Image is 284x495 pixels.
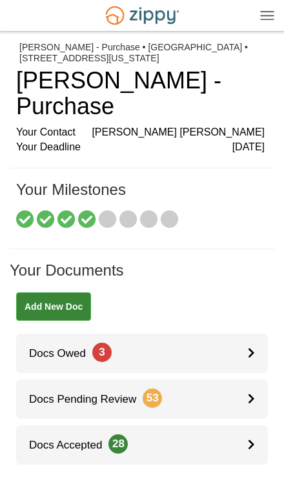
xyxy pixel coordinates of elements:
span: 28 [108,434,128,454]
h1: Your Documents [10,262,274,292]
img: Mobile Dropdown Menu [260,10,274,20]
a: Docs Accepted28 [16,425,268,465]
span: Docs Pending Review [16,393,162,405]
div: Your Contact [16,125,265,140]
h1: [PERSON_NAME] - Purchase [16,68,265,119]
a: Docs Owed3 [16,334,268,373]
span: [DATE] [232,140,265,155]
span: [PERSON_NAME] [PERSON_NAME] [92,125,265,140]
span: 3 [92,343,112,362]
div: [PERSON_NAME] - Purchase • [GEOGRAPHIC_DATA] • [STREET_ADDRESS][US_STATE] [19,42,265,64]
a: Docs Pending Review53 [16,379,268,419]
span: Docs Owed [16,347,112,359]
h1: Your Milestones [16,181,265,211]
a: Add New Doc [16,292,91,321]
span: Docs Accepted [16,439,128,451]
span: 53 [143,389,162,408]
div: Your Deadline [16,140,265,155]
